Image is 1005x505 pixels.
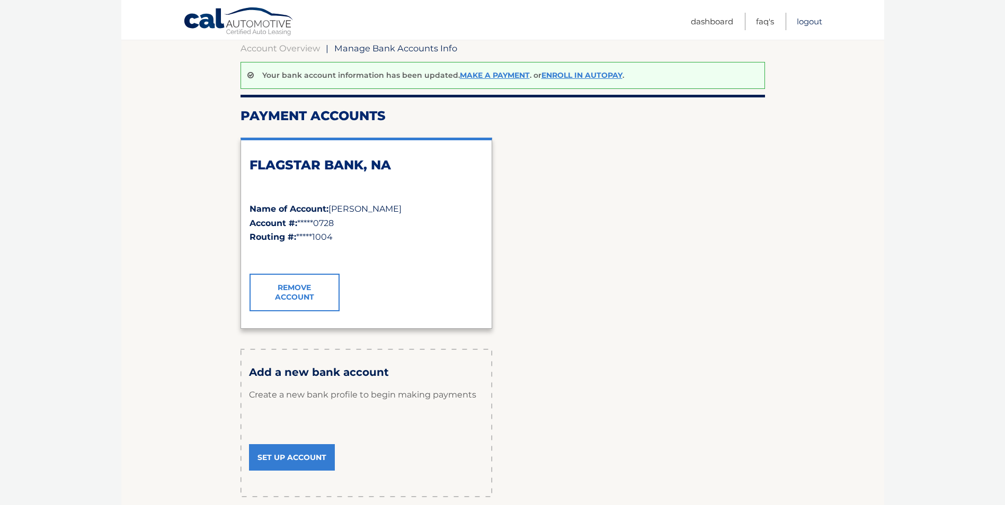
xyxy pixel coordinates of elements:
span: | [326,43,328,53]
a: Enroll In AutoPay [541,70,622,80]
h3: Add a new bank account [249,366,484,379]
a: Account Overview [241,43,320,53]
a: Make a payment [460,70,530,80]
a: Cal Automotive [183,7,295,38]
a: Dashboard [691,13,733,30]
a: Set Up Account [249,444,335,471]
p: Your bank account information has been updated. . or . [262,70,624,80]
h2: Payment Accounts [241,108,765,124]
h2: FLAGSTAR BANK, NA [250,157,483,173]
strong: Routing #: [250,232,296,242]
span: Manage Bank Accounts Info [334,43,457,53]
a: Remove Account [250,274,340,311]
strong: Name of Account: [250,204,328,214]
a: FAQ's [756,13,774,30]
span: ✓ [250,250,256,260]
span: [PERSON_NAME] [328,204,402,214]
p: Create a new bank profile to begin making payments [249,379,484,411]
strong: Account #: [250,218,297,228]
a: Logout [797,13,822,30]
